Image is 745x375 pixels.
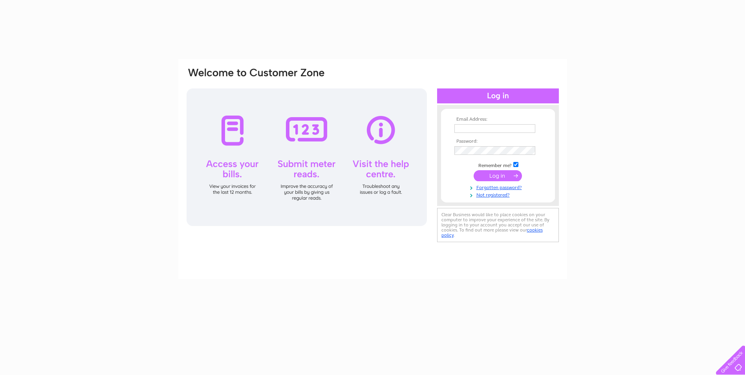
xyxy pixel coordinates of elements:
[452,139,544,144] th: Password:
[452,161,544,169] td: Remember me?
[474,170,522,181] input: Submit
[441,227,543,238] a: cookies policy
[452,117,544,122] th: Email Address:
[454,191,544,198] a: Not registered?
[454,183,544,191] a: Forgotten password?
[437,208,559,242] div: Clear Business would like to place cookies on your computer to improve your experience of the sit...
